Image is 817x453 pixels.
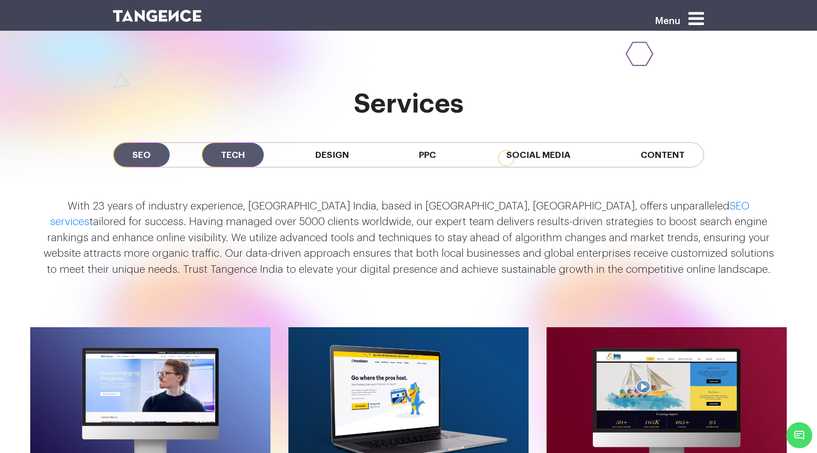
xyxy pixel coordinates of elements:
[296,143,368,167] span: Design
[400,143,455,167] span: PPC
[487,143,590,167] span: Social Media
[113,89,704,119] h2: services
[113,10,201,22] img: logo SVG
[202,143,264,167] span: Tech
[622,143,704,167] span: Content
[42,199,775,278] p: With 23 years of industry experience, [GEOGRAPHIC_DATA] India, based in [GEOGRAPHIC_DATA], [GEOGR...
[113,143,170,167] span: SEO
[786,422,812,448] span: Chat Widget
